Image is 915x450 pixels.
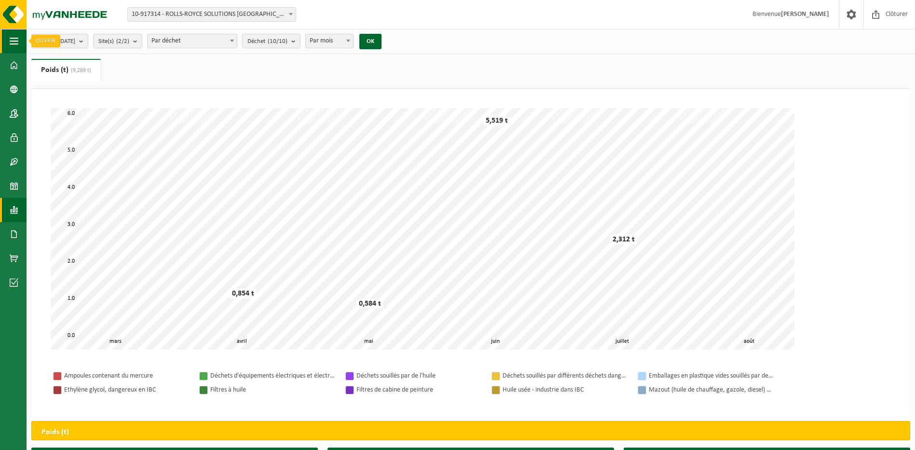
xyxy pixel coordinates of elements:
[305,34,354,48] span: Par mois
[116,38,129,44] count: (2/2)
[503,384,628,396] div: Huile usée - industrie dans IBC
[247,34,287,49] span: Déchet
[503,370,628,382] div: Déchets souillés par différents déchets dangereux
[98,34,129,49] span: Site(s)
[356,299,383,309] div: 0,584 t
[31,59,101,81] a: Poids (t)
[148,34,237,48] span: Par déchet
[68,68,91,73] span: (9,269 t)
[32,422,79,443] h2: Poids (t)
[93,34,142,48] button: Site(s)(2/2)
[610,235,637,244] div: 2,312 t
[37,34,75,49] span: [DATE] - [DATE]
[64,384,190,396] div: Ethylène glycol, dangereux en IBC
[306,34,353,48] span: Par mois
[128,8,296,21] span: 10-917314 - ROLLS-ROYCE SOLUTIONS LIÈGE SA - GRÂCE-HOLLOGNE
[483,116,510,126] div: 5,519 t
[147,34,237,48] span: Par déchet
[356,370,482,382] div: Déchets souillés par de l'huile
[356,384,482,396] div: Filtres de cabine de peinture
[64,370,190,382] div: Ampoules contenant du mercure
[210,370,336,382] div: Déchets d'équipements électriques et électroniques - Sans tubes cathodiques
[210,384,336,396] div: Filtres à huile
[127,7,296,22] span: 10-917314 - ROLLS-ROYCE SOLUTIONS LIÈGE SA - GRÂCE-HOLLOGNE
[649,370,774,382] div: Emballages en plastique vides souillés par des substances dangereuses
[781,11,829,18] strong: [PERSON_NAME]
[359,34,382,49] button: OK
[268,38,287,44] count: (10/10)
[31,34,88,48] button: [DATE] - [DATE]
[242,34,300,48] button: Déchet(10/10)
[649,384,774,396] div: Mazout (huile de chauffage, gazole, diesel) en IBC
[230,289,257,298] div: 0,854 t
